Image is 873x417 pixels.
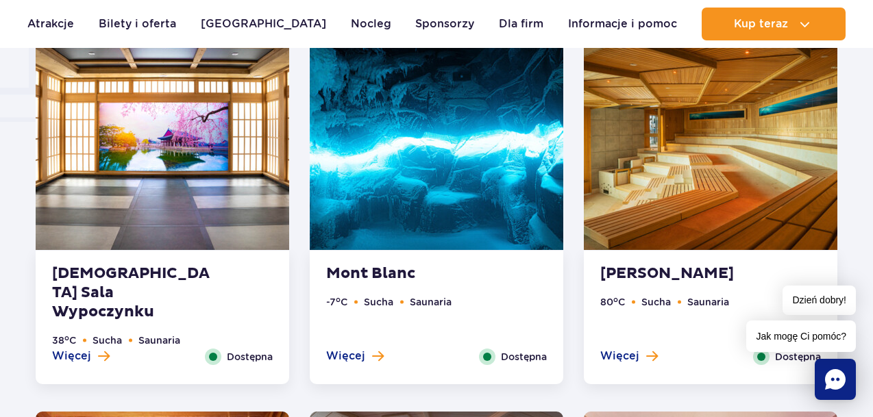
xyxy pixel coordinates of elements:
[227,349,273,364] span: Dostępna
[783,286,856,315] span: Dzień dobry!
[775,349,821,364] span: Dostępna
[734,18,788,30] span: Kup teraz
[52,264,218,322] strong: [DEMOGRAPHIC_DATA] Sala Wypoczynku
[600,349,658,364] button: Więcej
[93,333,122,348] li: Sucha
[326,349,365,364] span: Więcej
[364,294,393,309] li: Sucha
[36,36,289,250] img: Koreańska sala wypoczynku
[641,294,671,309] li: Sucha
[99,8,176,40] a: Bilety i oferta
[600,264,766,283] strong: [PERSON_NAME]
[326,349,384,364] button: Więcej
[687,294,729,309] li: Saunaria
[64,333,69,342] sup: o
[52,349,91,364] span: Więcej
[501,349,547,364] span: Dostępna
[584,36,837,250] img: Sauna Akwarium
[351,8,391,40] a: Nocleg
[326,294,347,309] li: -7 C
[201,8,326,40] a: [GEOGRAPHIC_DATA]
[27,8,74,40] a: Atrakcje
[52,349,110,364] button: Więcej
[600,294,625,309] li: 80 C
[702,8,846,40] button: Kup teraz
[499,8,543,40] a: Dla firm
[326,264,492,283] strong: Mont Blanc
[746,320,856,352] span: Jak mogę Ci pomóc?
[568,8,677,40] a: Informacje i pomoc
[138,333,180,348] li: Saunaria
[310,36,563,250] img: Mont Blanc
[613,295,618,304] sup: o
[52,333,76,348] li: 38 C
[415,8,474,40] a: Sponsorzy
[600,349,639,364] span: Więcej
[815,359,856,400] div: Chat
[336,295,341,304] sup: o
[410,294,452,309] li: Saunaria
